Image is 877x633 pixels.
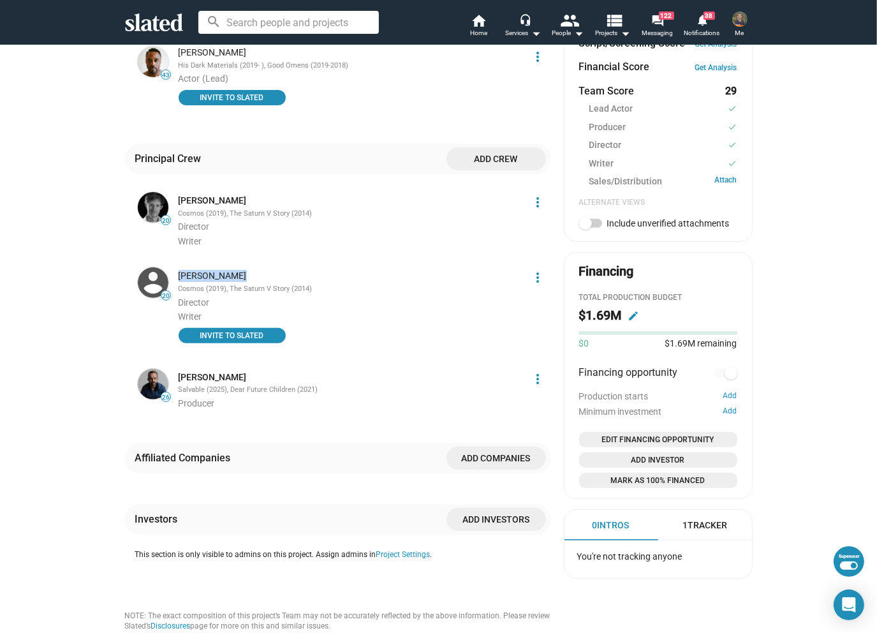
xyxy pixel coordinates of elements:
[579,432,737,447] button: Open add or edit financing opportunity dialog
[593,519,630,532] div: 0 Intros
[179,73,200,84] span: Actor
[135,152,207,165] div: Principal Crew
[179,297,210,308] span: Director
[579,60,650,73] dt: Financial Score
[446,508,546,531] button: Add investors
[725,84,737,98] dd: 29
[179,270,523,282] div: [PERSON_NAME]
[560,11,579,29] mat-icon: people
[728,103,737,115] mat-icon: check
[161,292,170,300] span: 20
[546,13,591,41] button: People
[659,11,674,20] span: 122
[728,139,737,151] mat-icon: check
[607,218,730,228] span: Include unverified attachments
[179,236,202,246] span: Writer
[589,103,633,116] span: Lead Actor
[135,512,183,526] div: Investors
[684,26,720,41] span: Notifications
[471,13,487,28] mat-icon: home
[584,454,732,466] span: Add Investor
[376,550,431,560] button: Project Settings
[179,209,523,219] div: Cosmos (2019), The Saturn V Story (2014)
[584,474,732,487] span: Mark As 100% Financed
[595,26,630,41] span: Projects
[589,139,622,153] span: Director
[735,26,744,41] span: Me
[135,550,551,560] p: This section is only visible to admins on this project. Assign admins in .
[161,217,170,225] span: 20
[457,508,536,531] span: Add investors
[623,306,644,326] button: Edit budget
[589,158,614,171] span: Writer
[617,26,633,41] mat-icon: arrow_drop_down
[579,84,635,98] dt: Team Score
[531,49,546,64] mat-icon: more_vert
[552,26,584,41] div: People
[605,11,623,29] mat-icon: view_list
[161,394,170,401] span: 26
[725,9,755,42] button: Mitchell SturhannMe
[531,270,546,285] mat-icon: more_vert
[179,328,286,343] button: INVITE TO SLATED
[186,91,278,104] span: INVITE TO SLATED
[715,175,737,188] a: Attach
[161,71,170,79] span: 43
[589,121,626,135] span: Producer
[138,192,168,223] img: Elliot Weaver
[728,158,737,170] mat-icon: check
[695,63,737,72] a: Get Analysis
[457,447,536,470] span: Add companies
[531,195,546,210] mat-icon: more_vert
[179,371,247,384] a: [PERSON_NAME]
[179,90,286,105] button: INVITE TO SLATED
[138,267,168,298] img: Zander Weaver
[135,451,236,465] div: Affiliated Companies
[446,147,546,170] button: Add crew
[651,14,663,26] mat-icon: forum
[470,26,487,41] span: Home
[179,221,210,232] span: Director
[579,293,737,303] div: Total Production budget
[579,198,737,208] div: Alternate Views
[125,611,551,632] div: NOTE: The exact composition of this project’s Team may not be accurately reflected by the above i...
[531,371,546,387] mat-icon: more_vert
[506,26,542,41] div: Services
[186,329,278,342] span: INVITE TO SLATED
[635,13,680,41] a: 122Messaging
[642,26,673,41] span: Messaging
[179,311,202,322] span: Writer
[501,13,546,41] button: Services
[179,398,215,408] span: Producer
[179,385,523,395] div: Salvable (2025), Dear Future Children (2021)
[179,47,523,59] div: [PERSON_NAME]
[579,263,634,280] div: Financing
[728,121,737,133] mat-icon: check
[584,433,732,446] span: Edit Financing Opportunity
[579,391,649,401] span: Production starts
[519,14,531,26] mat-icon: headset_mic
[732,11,748,27] img: Mitchell Sturhann
[457,147,536,170] span: Add crew
[579,452,737,468] button: Open add investor dialog
[138,47,168,77] img: Ariyon Bakare
[839,554,859,559] div: Superuser
[457,13,501,41] a: Home
[704,11,715,20] span: 38
[571,26,587,41] mat-icon: arrow_drop_down
[723,406,737,417] button: Add
[589,175,663,188] span: Sales/Distribution
[529,26,544,41] mat-icon: arrow_drop_down
[591,13,635,41] button: Projects
[203,73,229,84] span: (Lead)
[665,338,737,348] span: $1.69M remaining
[579,366,678,381] span: Financing opportunity
[179,61,523,71] div: His Dark Materials (2019- ), Good Omens (2019-2018)
[151,622,191,630] a: Disclosures
[138,369,168,399] img: Jamie Gamache
[628,310,639,322] mat-icon: edit
[579,473,737,488] button: Mark as 100% financed
[567,540,749,573] div: You're not tracking anyone
[198,11,379,34] input: Search people and projects
[579,406,662,417] span: Minimum investment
